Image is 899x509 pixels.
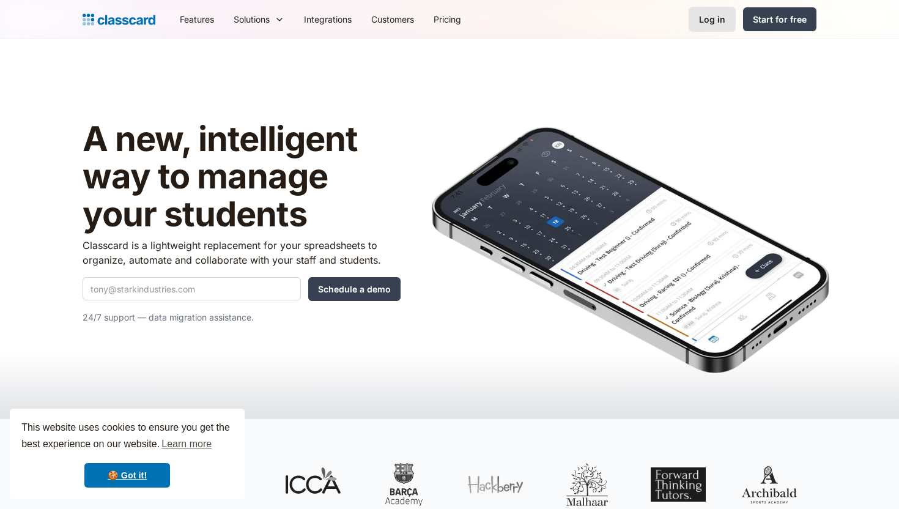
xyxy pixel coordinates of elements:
[83,11,155,28] a: Logo
[160,435,213,453] a: learn more about cookies
[743,7,816,31] a: Start for free
[170,6,224,33] a: Features
[699,13,725,26] div: Log in
[361,6,424,33] a: Customers
[83,277,301,300] input: tony@starkindustries.com
[10,409,245,499] div: cookieconsent
[83,277,401,301] form: Quick Demo Form
[234,13,270,26] div: Solutions
[424,6,471,33] a: Pricing
[83,121,401,234] h1: A new, intelligent way to manage your students
[308,277,401,301] input: Schedule a demo
[83,238,401,267] p: Classcard is a lightweight replacement for your spreadsheets to organize, automate and collaborat...
[753,13,807,26] div: Start for free
[294,6,361,33] a: Integrations
[21,420,233,453] span: This website uses cookies to ensure you get the best experience on our website.
[83,310,401,325] p: 24/7 support — data migration assistance.
[84,463,170,488] a: dismiss cookie message
[689,7,736,32] a: Log in
[224,6,294,33] div: Solutions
